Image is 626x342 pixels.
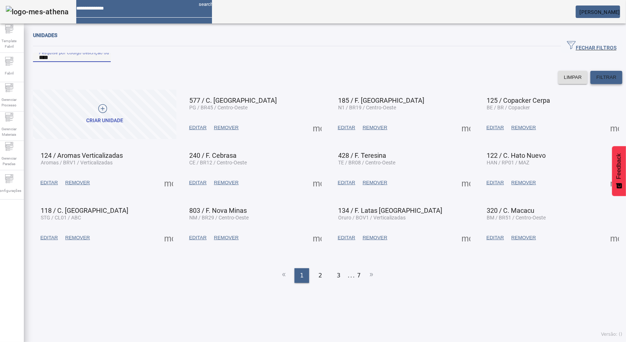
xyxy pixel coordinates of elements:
[210,176,242,189] button: REMOVER
[511,179,536,186] span: REMOVER
[214,124,238,131] span: REMOVER
[359,231,391,244] button: REMOVER
[596,74,616,81] span: FILTRAR
[6,6,69,18] img: logo-mes-athena
[214,179,238,186] span: REMOVER
[508,231,539,244] button: REMOVER
[608,121,621,134] button: Mais
[214,234,238,241] span: REMOVER
[338,207,442,214] span: 134 / F. Latas [GEOGRAPHIC_DATA]
[567,41,616,52] span: FECHAR FILTROS
[41,215,81,221] span: STG / CL01 / ABC
[487,207,535,214] span: 320 / C. Macacu
[561,40,622,53] button: FECHAR FILTROS
[337,271,341,280] span: 3
[483,176,508,189] button: EDITAR
[338,179,355,186] span: EDITAR
[37,231,62,244] button: EDITAR
[210,231,242,244] button: REMOVER
[487,234,504,241] span: EDITAR
[311,176,324,189] button: Mais
[363,124,387,131] span: REMOVER
[483,121,508,134] button: EDITAR
[189,179,207,186] span: EDITAR
[190,207,247,214] span: 803 / F. Nova Minas
[311,121,324,134] button: Mais
[359,176,391,189] button: REMOVER
[190,215,249,221] span: NM / BR29 / Centro-Oeste
[460,121,473,134] button: Mais
[162,176,175,189] button: Mais
[338,152,386,159] span: 428 / F. Teresina
[86,117,123,124] div: Criar unidade
[311,231,324,244] button: Mais
[487,105,530,110] span: BE / BR / Copacker
[487,97,550,104] span: 125 / Copacker Cerpa
[3,68,16,78] span: Fabril
[37,176,62,189] button: EDITAR
[460,176,473,189] button: Mais
[348,268,355,283] li: ...
[483,231,508,244] button: EDITAR
[338,105,396,110] span: N1 / BR19 / Centro-Oeste
[65,234,90,241] span: REMOVER
[612,146,626,196] button: Feedback - Mostrar pesquisa
[62,176,94,189] button: REMOVER
[338,97,424,104] span: 185 / F. [GEOGRAPHIC_DATA]
[487,160,530,165] span: HAN / RP01 / MAZ
[363,234,387,241] span: REMOVER
[65,179,90,186] span: REMOVER
[334,176,359,189] button: EDITAR
[189,234,207,241] span: EDITAR
[33,32,57,38] span: Unidades
[511,124,536,131] span: REMOVER
[508,121,539,134] button: REMOVER
[62,231,94,244] button: REMOVER
[318,271,322,280] span: 2
[190,97,277,104] span: 577 / C. [GEOGRAPHIC_DATA]
[186,176,211,189] button: EDITAR
[41,160,113,165] span: Aromas / BRV1 / Verticalizadas
[338,160,395,165] span: TE / BR08 / Centro-Oeste
[41,152,123,159] span: 124 / Aromas Verticalizadas
[558,71,588,84] button: LIMPAR
[359,121,391,134] button: REMOVER
[210,121,242,134] button: REMOVER
[608,231,621,244] button: Mais
[190,105,248,110] span: PG / BR45 / Centro-Oeste
[338,215,406,221] span: Oruro / BOV1 / Verticalizadas
[338,234,355,241] span: EDITAR
[186,231,211,244] button: EDITAR
[608,176,621,189] button: Mais
[487,124,504,131] span: EDITAR
[616,153,622,179] span: Feedback
[39,50,120,55] mat-label: Pesquise por Código descrição ou sigla
[190,152,237,159] span: 240 / F. Cebrasa
[601,332,622,337] span: Versão: ()
[338,124,355,131] span: EDITAR
[487,179,504,186] span: EDITAR
[363,179,387,186] span: REMOVER
[460,231,473,244] button: Mais
[41,207,128,214] span: 118 / C. [GEOGRAPHIC_DATA]
[162,231,175,244] button: Mais
[334,231,359,244] button: EDITAR
[357,268,361,283] li: 7
[590,71,622,84] button: FILTRAR
[487,152,546,159] span: 122 / C. Hato Nuevo
[334,121,359,134] button: EDITAR
[511,234,536,241] span: REMOVER
[580,9,620,15] span: [PERSON_NAME]
[40,179,58,186] span: EDITAR
[189,124,207,131] span: EDITAR
[564,74,582,81] span: LIMPAR
[487,215,546,221] span: BM / BR51 / Centro-Oeste
[508,176,539,189] button: REMOVER
[33,90,176,139] button: Criar unidade
[190,160,247,165] span: CE / BR12 / Centro-Oeste
[186,121,211,134] button: EDITAR
[40,234,58,241] span: EDITAR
